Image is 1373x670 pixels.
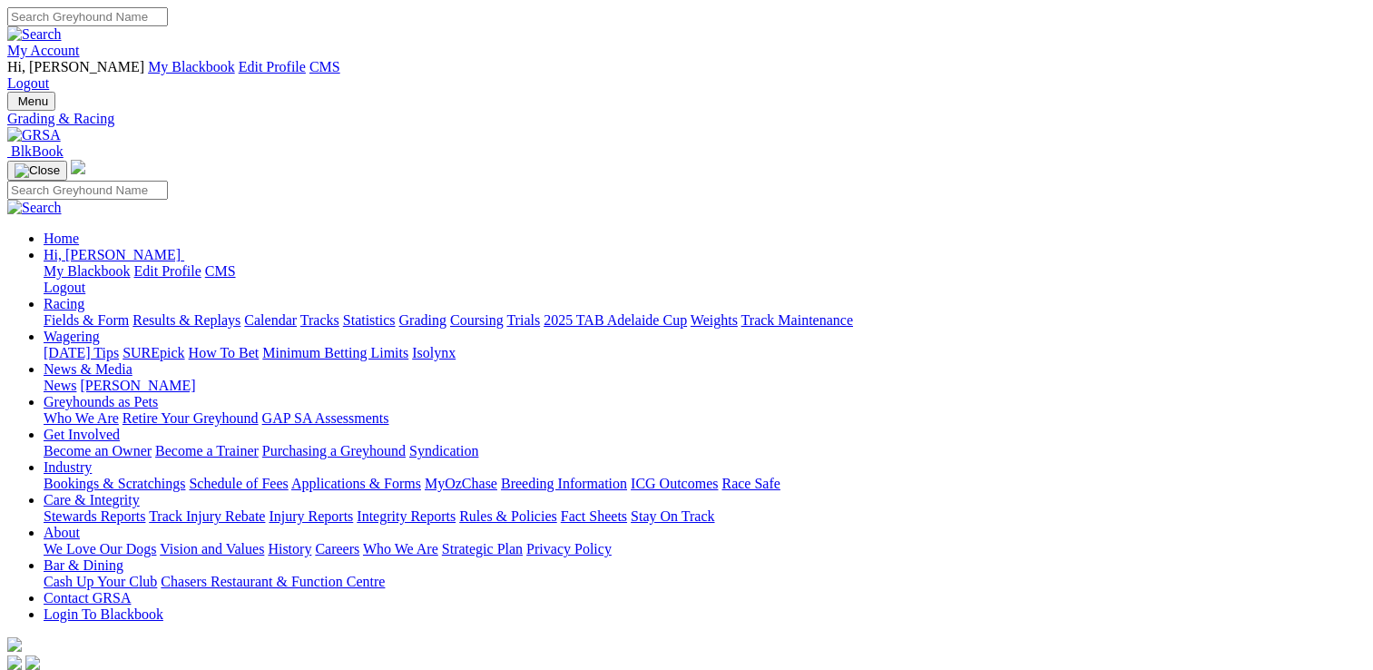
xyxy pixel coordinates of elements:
[123,345,184,360] a: SUREpick
[425,476,497,491] a: MyOzChase
[44,361,132,377] a: News & Media
[244,312,297,328] a: Calendar
[44,508,1366,525] div: Care & Integrity
[44,394,158,409] a: Greyhounds as Pets
[44,606,163,622] a: Login To Blackbook
[7,200,62,216] img: Search
[161,574,385,589] a: Chasers Restaurant & Function Centre
[71,160,85,174] img: logo-grsa-white.png
[268,541,311,557] a: History
[544,312,687,328] a: 2025 TAB Adelaide Cup
[44,476,185,491] a: Bookings & Scratchings
[134,263,201,279] a: Edit Profile
[44,263,131,279] a: My Blackbook
[44,329,100,344] a: Wagering
[44,459,92,475] a: Industry
[44,247,184,262] a: Hi, [PERSON_NAME]
[44,574,157,589] a: Cash Up Your Club
[262,443,406,458] a: Purchasing a Greyhound
[44,312,1366,329] div: Racing
[132,312,240,328] a: Results & Replays
[239,59,306,74] a: Edit Profile
[44,410,1366,427] div: Greyhounds as Pets
[7,143,64,159] a: BlkBook
[44,525,80,540] a: About
[123,410,259,426] a: Retire Your Greyhound
[44,378,76,393] a: News
[44,443,1366,459] div: Get Involved
[315,541,359,557] a: Careers
[7,59,1366,92] div: My Account
[526,541,612,557] a: Privacy Policy
[631,476,718,491] a: ICG Outcomes
[357,508,456,524] a: Integrity Reports
[15,163,60,178] img: Close
[501,476,627,491] a: Breeding Information
[7,111,1366,127] a: Grading & Racing
[7,637,22,652] img: logo-grsa-white.png
[399,312,446,328] a: Grading
[442,541,523,557] a: Strategic Plan
[7,655,22,670] img: facebook.svg
[721,476,780,491] a: Race Safe
[44,427,120,442] a: Get Involved
[44,280,85,295] a: Logout
[148,59,235,74] a: My Blackbook
[561,508,627,524] a: Fact Sheets
[189,476,288,491] a: Schedule of Fees
[631,508,714,524] a: Stay On Track
[262,345,408,360] a: Minimum Betting Limits
[7,127,61,143] img: GRSA
[459,508,557,524] a: Rules & Policies
[44,443,152,458] a: Become an Owner
[409,443,478,458] a: Syndication
[155,443,259,458] a: Become a Trainer
[160,541,264,557] a: Vision and Values
[691,312,738,328] a: Weights
[44,378,1366,394] div: News & Media
[44,492,140,507] a: Care & Integrity
[269,508,353,524] a: Injury Reports
[7,92,55,111] button: Toggle navigation
[44,541,1366,557] div: About
[44,410,119,426] a: Who We Are
[44,263,1366,296] div: Hi, [PERSON_NAME]
[44,476,1366,492] div: Industry
[44,541,156,557] a: We Love Our Dogs
[7,75,49,91] a: Logout
[291,476,421,491] a: Applications & Forms
[7,7,168,26] input: Search
[44,508,145,524] a: Stewards Reports
[262,410,389,426] a: GAP SA Assessments
[343,312,396,328] a: Statistics
[44,247,181,262] span: Hi, [PERSON_NAME]
[506,312,540,328] a: Trials
[44,590,131,606] a: Contact GRSA
[11,143,64,159] span: BlkBook
[189,345,260,360] a: How To Bet
[44,345,119,360] a: [DATE] Tips
[450,312,504,328] a: Coursing
[44,231,79,246] a: Home
[7,59,144,74] span: Hi, [PERSON_NAME]
[300,312,339,328] a: Tracks
[44,574,1366,590] div: Bar & Dining
[44,296,84,311] a: Racing
[44,557,123,573] a: Bar & Dining
[44,345,1366,361] div: Wagering
[741,312,853,328] a: Track Maintenance
[7,161,67,181] button: Toggle navigation
[18,94,48,108] span: Menu
[7,26,62,43] img: Search
[412,345,456,360] a: Isolynx
[7,43,80,58] a: My Account
[363,541,438,557] a: Who We Are
[309,59,340,74] a: CMS
[25,655,40,670] img: twitter.svg
[149,508,265,524] a: Track Injury Rebate
[205,263,236,279] a: CMS
[7,181,168,200] input: Search
[80,378,195,393] a: [PERSON_NAME]
[44,312,129,328] a: Fields & Form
